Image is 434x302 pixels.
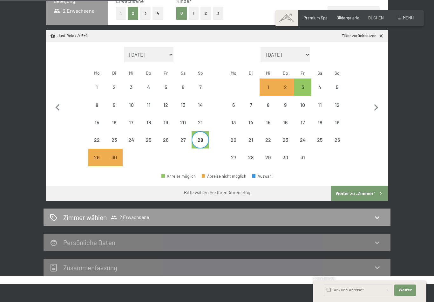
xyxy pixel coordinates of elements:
[283,70,288,76] abbr: Donnerstag
[176,7,187,20] button: 0
[277,96,294,113] div: Abreise nicht möglich
[94,70,100,76] abbr: Montag
[295,120,310,136] div: 17
[329,85,345,100] div: 5
[226,137,241,153] div: 20
[277,120,293,136] div: 16
[153,7,163,20] button: 4
[242,96,260,113] div: Abreise nicht möglich
[294,79,311,96] div: Fri Oct 03 2025
[311,96,329,113] div: Sat Oct 11 2025
[312,137,328,153] div: 25
[225,131,242,148] div: Mon Oct 20 2025
[313,277,335,280] span: Schnellanfrage
[277,137,293,153] div: 23
[226,120,241,136] div: 13
[112,70,116,76] abbr: Dienstag
[329,96,346,113] div: Abreise nicht möglich
[88,96,105,113] div: Mon Sep 08 2025
[181,70,186,76] abbr: Samstag
[260,149,277,166] div: Wed Oct 29 2025
[174,114,192,131] div: Abreise nicht möglich
[174,114,192,131] div: Sat Sep 20 2025
[260,114,277,131] div: Abreise nicht möglich
[317,70,322,76] abbr: Samstag
[123,102,139,118] div: 10
[294,114,311,131] div: Fri Oct 17 2025
[295,137,310,153] div: 24
[277,79,294,96] div: Abreise nicht möglich, da die Mindestaufenthaltsdauer nicht erfüllt wird
[123,120,139,136] div: 17
[158,102,174,118] div: 12
[192,96,209,113] div: Sun Sep 14 2025
[202,174,246,178] div: Abreise nicht möglich
[335,70,340,76] abbr: Sonntag
[294,96,311,113] div: Abreise nicht möglich
[88,96,105,113] div: Abreise nicht möglich
[105,114,123,131] div: Tue Sep 16 2025
[174,131,192,148] div: Abreise nicht möglich
[157,79,174,96] div: Abreise nicht möglich
[336,15,359,20] span: Bildergalerie
[157,96,174,113] div: Fri Sep 12 2025
[140,131,157,148] div: Abreise nicht möglich
[106,102,122,118] div: 9
[88,131,105,148] div: Mon Sep 22 2025
[141,120,157,136] div: 18
[260,79,277,96] div: Wed Oct 01 2025
[89,102,105,118] div: 8
[157,114,174,131] div: Fri Sep 19 2025
[311,79,329,96] div: Sat Oct 04 2025
[106,120,122,136] div: 16
[311,114,329,131] div: Sat Oct 18 2025
[89,85,105,100] div: 1
[277,155,293,171] div: 30
[192,131,209,148] div: Sun Sep 28 2025
[161,174,196,178] div: Anreise möglich
[312,120,328,136] div: 18
[157,114,174,131] div: Abreise nicht möglich
[329,96,346,113] div: Sun Oct 12 2025
[303,15,328,20] a: Premium Spa
[140,7,151,20] button: 3
[88,149,105,166] div: Abreise nicht möglich, da die Mindestaufenthaltsdauer nicht erfüllt wird
[231,70,236,76] abbr: Montag
[249,70,253,76] abbr: Dienstag
[192,120,208,136] div: 21
[277,96,294,113] div: Thu Oct 09 2025
[394,285,416,296] button: Weiter
[141,85,157,100] div: 4
[88,131,105,148] div: Abreise nicht möglich
[225,96,242,113] div: Mon Oct 06 2025
[106,85,122,100] div: 2
[158,120,174,136] div: 19
[294,131,311,148] div: Abreise nicht möglich
[260,137,276,153] div: 22
[329,79,346,96] div: Sun Oct 05 2025
[277,149,294,166] div: Abreise nicht möglich
[128,7,138,20] button: 2
[88,114,105,131] div: Abreise nicht möglich
[301,70,305,76] abbr: Freitag
[157,79,174,96] div: Fri Sep 05 2025
[106,137,122,153] div: 23
[225,114,242,131] div: Mon Oct 13 2025
[192,102,208,118] div: 14
[294,96,311,113] div: Fri Oct 10 2025
[312,102,328,118] div: 11
[403,15,414,20] span: Menü
[192,96,209,113] div: Abreise nicht möglich
[192,114,209,131] div: Abreise nicht möglich
[213,7,223,20] button: 3
[329,102,345,118] div: 12
[328,6,379,20] button: Zimmer hinzufügen
[63,264,117,271] h2: Zusammen­fassung
[174,96,192,113] div: Sat Sep 13 2025
[242,114,260,131] div: Tue Oct 14 2025
[243,155,259,171] div: 28
[105,79,123,96] div: Tue Sep 02 2025
[88,114,105,131] div: Mon Sep 15 2025
[175,85,191,100] div: 6
[123,85,139,100] div: 3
